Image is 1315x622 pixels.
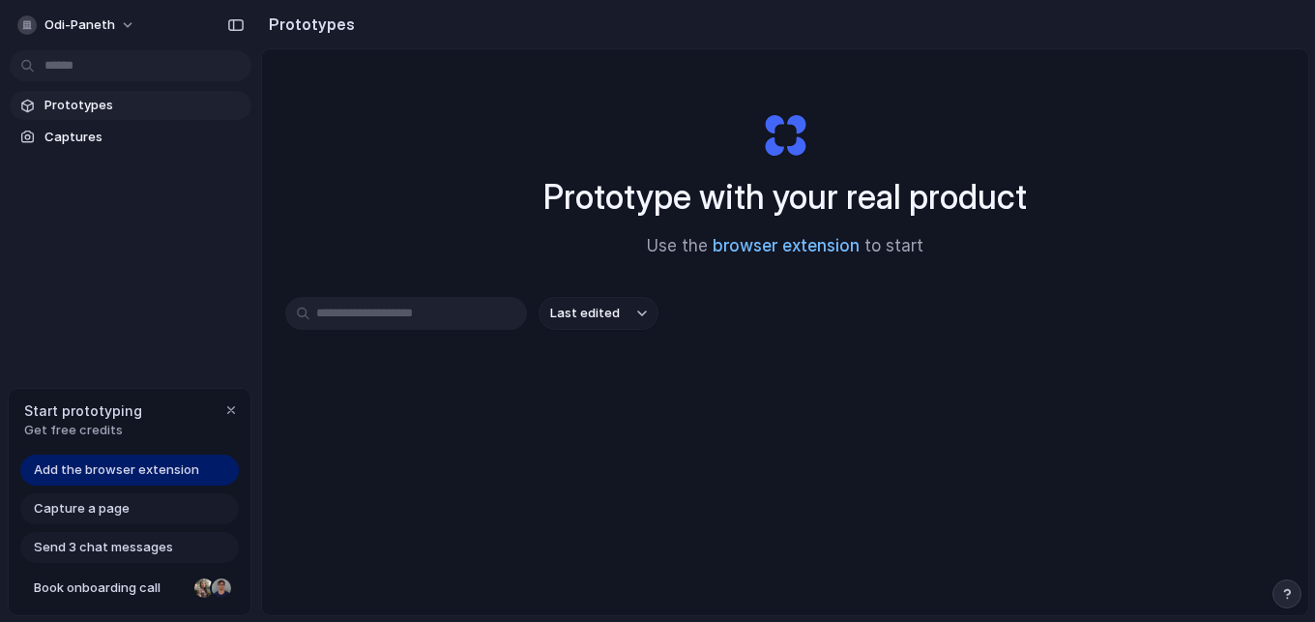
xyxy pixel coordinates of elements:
[261,13,355,36] h2: Prototypes
[34,578,187,598] span: Book onboarding call
[192,577,216,600] div: Nicole Kubica
[10,91,251,120] a: Prototypes
[10,10,145,41] button: odi-paneth
[543,171,1027,222] h1: Prototype with your real product
[713,236,860,255] a: browser extension
[210,577,233,600] div: Christian Iacullo
[44,96,244,115] span: Prototypes
[550,304,620,323] span: Last edited
[34,538,173,557] span: Send 3 chat messages
[647,234,923,259] span: Use the to start
[24,400,142,421] span: Start prototyping
[20,573,239,604] a: Book onboarding call
[34,460,199,480] span: Add the browser extension
[34,499,130,518] span: Capture a page
[10,123,251,152] a: Captures
[539,297,658,330] button: Last edited
[24,421,142,440] span: Get free credits
[44,15,115,35] span: odi-paneth
[44,128,244,147] span: Captures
